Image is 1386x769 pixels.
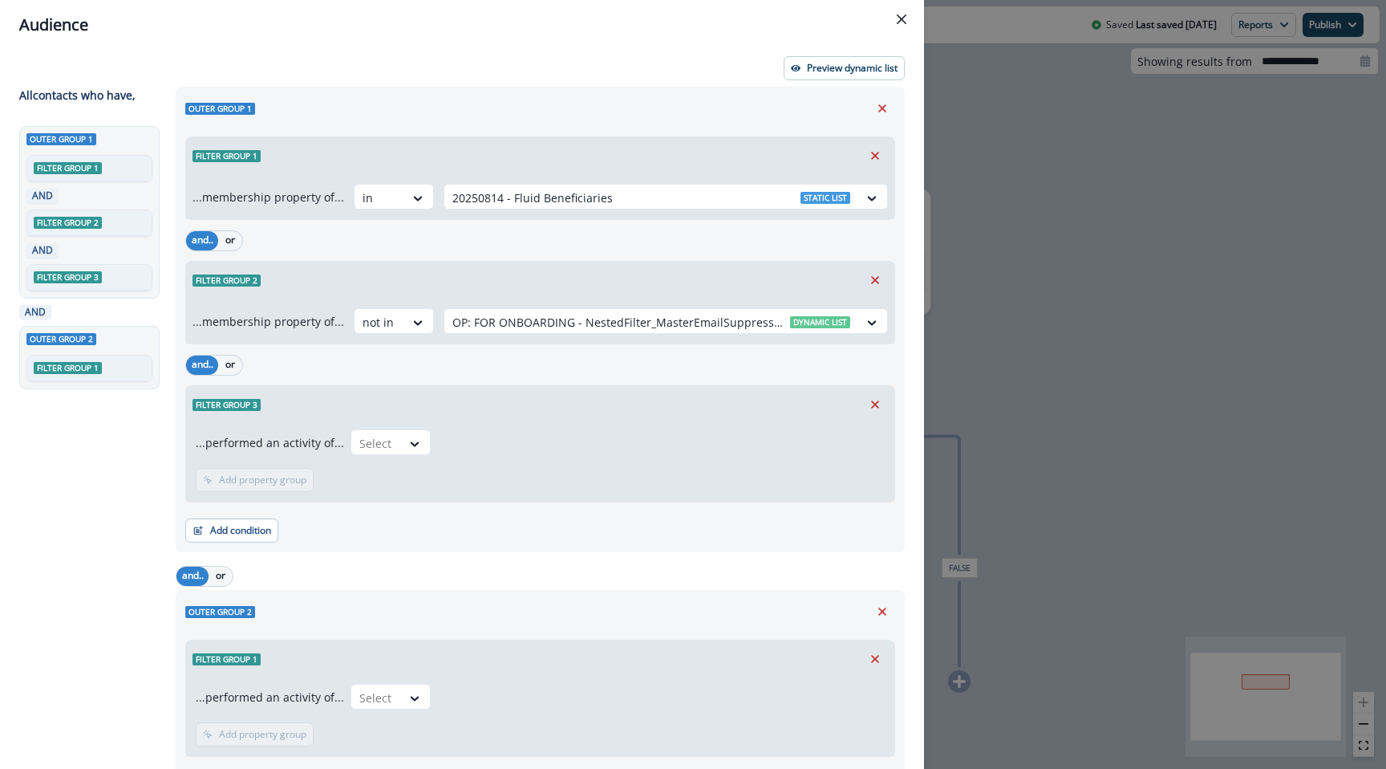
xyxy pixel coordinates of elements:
span: Outer group 2 [26,333,96,345]
p: Preview dynamic list [807,63,898,74]
button: Add property group [196,722,314,747]
button: Remove [862,647,888,671]
p: Add property group [219,729,306,740]
button: and.. [186,231,218,250]
button: or [218,356,242,375]
span: Outer group 1 [26,133,96,145]
p: All contact s who have, [19,87,136,104]
button: or [209,567,233,586]
span: Filter group 2 [34,217,102,229]
span: Outer group 1 [185,103,255,115]
button: Remove [862,268,888,292]
span: Filter group 1 [192,150,261,162]
button: or [218,231,242,250]
span: Filter group 3 [34,271,102,283]
button: Remove [862,144,888,168]
span: Filter group 1 [34,162,102,174]
p: ...performed an activity of... [196,434,344,451]
span: Filter group 2 [192,275,261,287]
span: Outer group 2 [185,606,255,618]
button: Remove [869,600,895,624]
button: Remove [862,393,888,417]
p: AND [30,189,55,203]
p: ...performed an activity of... [196,689,344,706]
button: Preview dynamic list [784,56,905,80]
p: ...membership property of... [192,313,344,330]
span: Filter group 1 [34,362,102,374]
div: Audience [19,13,905,37]
span: Filter group 1 [192,653,261,665]
p: AND [30,243,55,258]
button: and.. [176,567,209,586]
button: and.. [186,356,218,375]
p: AND [22,305,48,319]
button: Close [889,6,914,32]
span: Filter group 3 [192,399,261,411]
button: Add property group [196,468,314,492]
p: ...membership property of... [192,189,344,205]
p: Add property group [219,474,306,486]
button: Add condition [185,519,278,543]
button: Remove [869,96,895,120]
